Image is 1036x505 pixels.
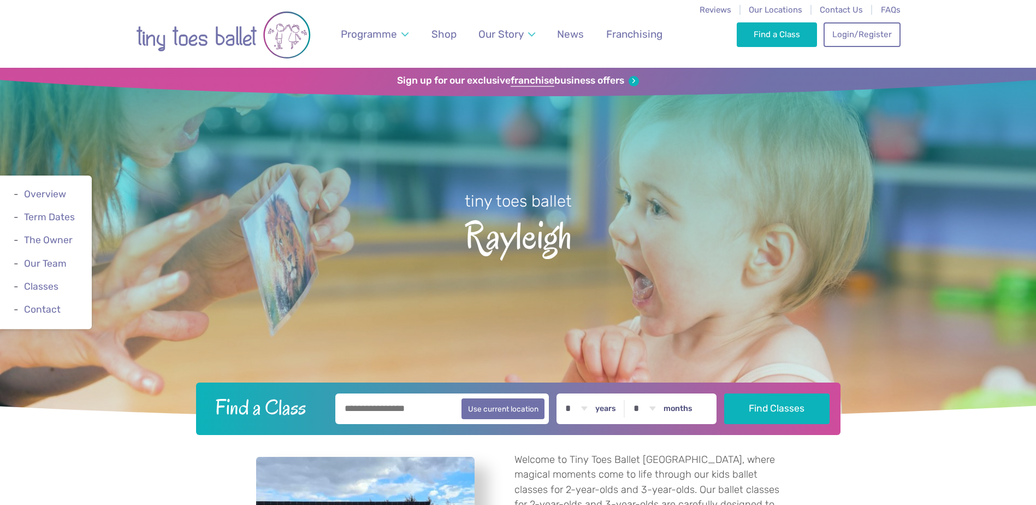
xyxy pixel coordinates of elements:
[206,394,328,421] h2: Find a Class
[19,212,1017,256] span: Rayleigh
[478,28,524,40] span: Our Story
[397,75,639,87] a: Sign up for our exclusivefranchisebusiness offers
[511,75,554,87] strong: franchise
[552,21,589,47] a: News
[557,28,584,40] span: News
[24,281,58,292] a: Classes
[465,192,572,210] small: tiny toes ballet
[461,398,545,419] button: Use current location
[881,5,901,15] a: FAQs
[24,189,66,199] a: Overview
[24,212,75,222] a: Term Dates
[724,394,830,424] button: Find Classes
[601,21,667,47] a: Franchising
[700,5,731,15] a: Reviews
[136,10,311,60] img: tiny toes ballet
[737,22,817,46] a: Find a Class
[595,404,616,414] label: years
[664,404,692,414] label: months
[606,28,662,40] span: Franchising
[24,304,61,315] a: Contact
[427,21,462,47] a: Shop
[820,5,863,15] a: Contact Us
[824,22,900,46] a: Login/Register
[749,5,802,15] a: Our Locations
[341,28,397,40] span: Programme
[431,28,457,40] span: Shop
[336,21,414,47] a: Programme
[24,235,73,246] a: The Owner
[24,258,67,269] a: Our Team
[473,21,541,47] a: Our Story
